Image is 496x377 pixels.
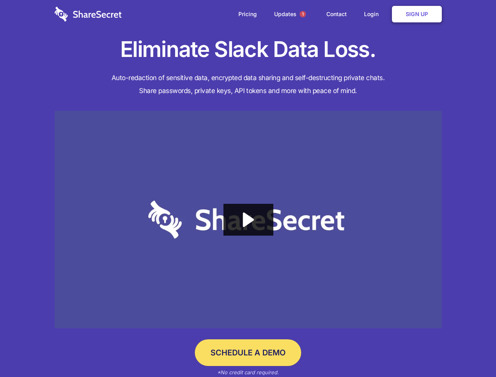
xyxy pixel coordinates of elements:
[55,71,442,97] h4: Auto-redaction of sensitive data, encrypted data sharing and self-destructing private chats. Shar...
[356,2,390,26] a: Login
[55,111,442,329] a: Wistia video thumbnail
[231,2,265,26] a: Pricing
[55,7,122,22] img: logo-wordmark-white-trans-d4663122ce5f474addd5e946df7df03e33cb6a1c49d2221995e7729f52c070b2.svg
[55,35,442,64] h1: Eliminate Slack Data Loss.
[318,2,355,26] a: Contact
